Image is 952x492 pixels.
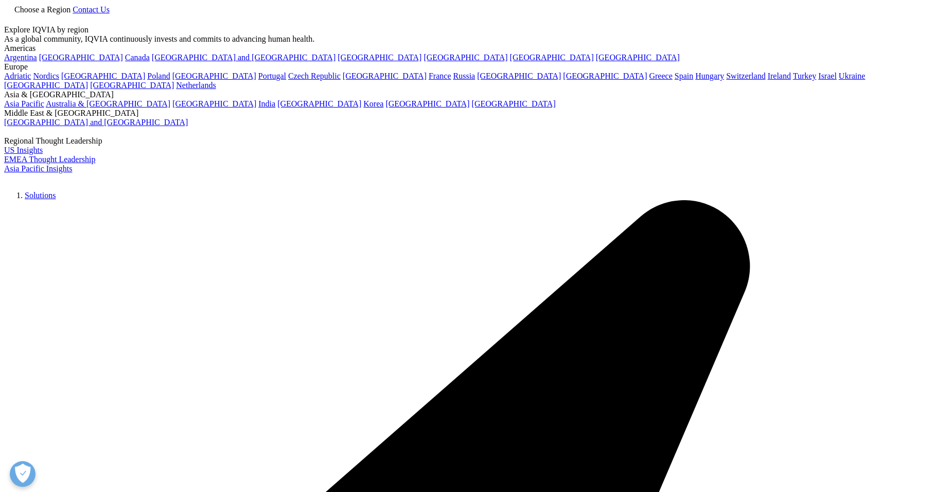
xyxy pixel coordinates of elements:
[4,90,948,99] div: Asia & [GEOGRAPHIC_DATA]
[61,72,145,80] a: [GEOGRAPHIC_DATA]
[258,72,286,80] a: Portugal
[277,99,361,108] a: [GEOGRAPHIC_DATA]
[675,72,693,80] a: Spain
[33,72,59,80] a: Nordics
[385,99,469,108] a: [GEOGRAPHIC_DATA]
[4,136,948,146] div: Regional Thought Leadership
[125,53,150,62] a: Canada
[4,118,188,127] a: [GEOGRAPHIC_DATA] and [GEOGRAPHIC_DATA]
[4,53,37,62] a: Argentina
[4,146,43,154] a: US Insights
[424,53,507,62] a: [GEOGRAPHIC_DATA]
[46,99,170,108] a: Australia & [GEOGRAPHIC_DATA]
[172,99,256,108] a: [GEOGRAPHIC_DATA]
[172,72,256,80] a: [GEOGRAPHIC_DATA]
[10,461,36,487] button: Open Preferences
[429,72,451,80] a: France
[596,53,680,62] a: [GEOGRAPHIC_DATA]
[39,53,123,62] a: [GEOGRAPHIC_DATA]
[477,72,561,80] a: [GEOGRAPHIC_DATA]
[152,53,336,62] a: [GEOGRAPHIC_DATA] and [GEOGRAPHIC_DATA]
[343,72,427,80] a: [GEOGRAPHIC_DATA]
[793,72,817,80] a: Turkey
[4,34,948,44] div: As a global community, IQVIA continuously invests and commits to advancing human health.
[4,109,948,118] div: Middle East & [GEOGRAPHIC_DATA]
[4,72,31,80] a: Adriatic
[839,72,866,80] a: Ukraine
[176,81,216,90] a: Netherlands
[4,62,948,72] div: Europe
[472,99,556,108] a: [GEOGRAPHIC_DATA]
[768,72,791,80] a: Ireland
[4,81,88,90] a: [GEOGRAPHIC_DATA]
[510,53,594,62] a: [GEOGRAPHIC_DATA]
[4,44,948,53] div: Americas
[90,81,174,90] a: [GEOGRAPHIC_DATA]
[258,99,275,108] a: India
[25,191,56,200] a: Solutions
[4,155,95,164] a: EMEA Thought Leadership
[363,99,383,108] a: Korea
[4,164,72,173] a: Asia Pacific Insights
[338,53,421,62] a: [GEOGRAPHIC_DATA]
[726,72,765,80] a: Switzerland
[563,72,647,80] a: [GEOGRAPHIC_DATA]
[14,5,70,14] span: Choose a Region
[288,72,341,80] a: Czech Republic
[73,5,110,14] a: Contact Us
[4,25,948,34] div: Explore IQVIA by region
[818,72,837,80] a: Israel
[649,72,672,80] a: Greece
[147,72,170,80] a: Poland
[453,72,475,80] a: Russia
[4,99,44,108] a: Asia Pacific
[695,72,724,80] a: Hungary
